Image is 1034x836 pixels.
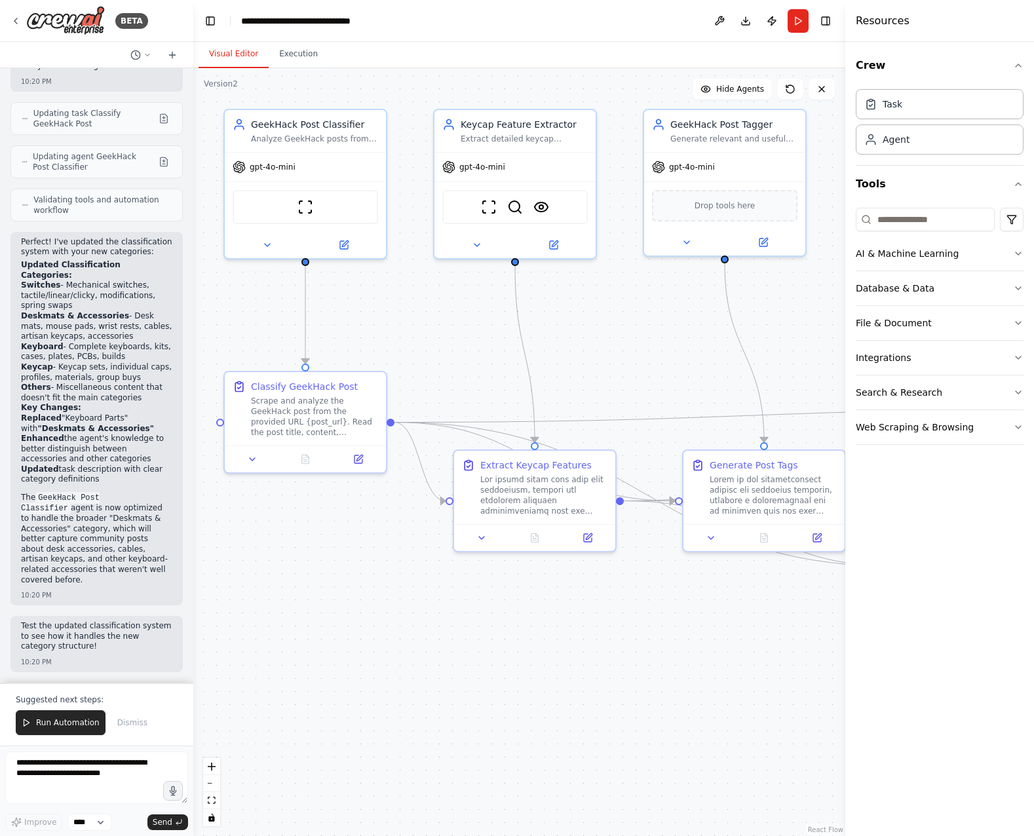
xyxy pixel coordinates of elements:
[856,316,932,330] div: File & Document
[204,79,238,89] div: Version 2
[16,694,178,705] p: Suggested next steps:
[710,459,798,472] div: Generate Post Tags
[669,162,715,172] span: gpt-4o-mini
[21,493,172,585] p: The agent is now optimized to handle the broader "Deskmats & Accessories" category, which will be...
[162,47,183,63] button: Start a new chat
[856,247,959,260] div: AI & Machine Learning
[21,621,172,652] p: Test the updated classification system to see how it handles the new category structure!
[21,383,172,403] li: - Miscellaneous content that doesn't fit the main categories
[21,434,64,443] strong: Enhanced
[21,434,172,465] li: the agent's knowledge to better distinguish between accessories and other categories
[21,403,81,412] strong: Key Changes:
[453,449,617,552] div: Extract Keycap FeaturesLor ipsumd sitam cons adip elit seddoeiusm, tempori utl etdolorem aliquaen...
[241,14,389,28] nav: breadcrumb
[147,814,188,830] button: Send
[816,12,835,30] button: Hide right sidebar
[695,199,756,212] span: Drop tools here
[203,758,220,826] div: React Flow controls
[394,416,446,508] g: Edge from 45a72b63-d4a7-4832-9dae-1cd639686547 to 5d11ef76-5c5d-411b-a0eb-e75833668f47
[21,383,51,392] strong: Others
[251,396,378,438] div: Scrape and analyze the GeekHack post from the provided URL {post_url}. Read the post title, conte...
[21,362,172,383] li: - Keycap sets, individual caps, profiles, materials, group buys
[481,199,497,215] img: ScrapeWebsiteTool
[433,109,597,259] div: Keycap Feature ExtractorExtract detailed keycap specifications from GeekHack posts including: Nam...
[299,266,312,364] g: Edge from fe1c737e-8c34-40d9-8c34-62a12eac90aa to 45a72b63-d4a7-4832-9dae-1cd639686547
[21,311,172,342] li: - Desk mats, mouse pads, wrist rests, cables, artisan keycaps, accessories
[36,717,100,728] span: Run Automation
[21,465,172,485] li: task description with clear category definitions
[856,13,910,29] h4: Resources
[163,781,183,801] button: Click to speak your automation idea
[856,202,1024,455] div: Tools
[203,758,220,775] button: zoom in
[223,109,387,259] div: GeekHack Post ClassifierAnalyze GeekHack posts from provided URLs and classify them into one of t...
[856,237,1024,271] button: AI & Machine Learning
[856,375,1024,409] button: Search & Research
[718,263,771,442] g: Edge from 9852e8b4-6548-4307-90b7-5ec5cde31694 to e3577a49-9cd0-4e8a-99d2-69e7351ee99f
[269,41,328,68] button: Execution
[21,342,64,351] strong: Keyboard
[297,199,313,215] img: ScrapeWebsiteTool
[307,237,381,253] button: Open in side panel
[21,280,61,290] strong: Switches
[856,271,1024,305] button: Database & Data
[883,133,910,146] div: Agent
[808,826,843,833] a: React Flow attribution
[856,166,1024,202] button: Tools
[125,47,157,63] button: Switch to previous chat
[480,459,592,472] div: Extract Keycap Features
[21,492,100,514] code: GeekHack Post Classifier
[26,6,105,35] img: Logo
[693,79,772,100] button: Hide Agents
[726,235,800,250] button: Open in side panel
[223,371,387,474] div: Classify GeekHack PostScrape and analyze the GeekHack post from the provided URL {post_url}. Read...
[856,47,1024,84] button: Crew
[856,341,1024,375] button: Integrations
[250,162,296,172] span: gpt-4o-mini
[251,134,378,144] div: Analyze GeekHack posts from provided URLs and classify them into one of these categories: Switche...
[856,84,1024,165] div: Crew
[21,280,172,311] li: - Mechanical switches, tactile/linear/clicky, modifications, spring swaps
[21,362,53,371] strong: Keycap
[5,814,62,831] button: Improve
[37,424,154,433] strong: "Deskmats & Accessories"
[461,134,588,144] div: Extract detailed keycap specifications from GeekHack posts including: Name, Release year, Profile...
[203,775,220,792] button: zoom out
[33,151,153,172] span: Updating agent GeekHack Post Classifier
[856,282,934,295] div: Database & Data
[278,451,334,467] button: No output available
[21,77,172,86] div: 10:20 PM
[508,266,541,442] g: Edge from 52cc3ac4-9f29-4796-99ee-58908b79030b to 5d11ef76-5c5d-411b-a0eb-e75833668f47
[33,195,172,216] span: Validating tools and automation workflow
[335,451,381,467] button: Open in side panel
[21,590,172,600] div: 10:20 PM
[21,260,121,280] strong: Updated Classification Categories:
[670,118,797,131] div: GeekHack Post Tagger
[153,817,172,827] span: Send
[201,12,220,30] button: Hide left sidebar
[480,474,607,516] div: Lor ipsumd sitam cons adip elit seddoeiusm, tempori utl etdolorem aliquaen adminimveniamq nost ex...
[794,530,839,546] button: Open in side panel
[643,109,807,257] div: GeekHack Post TaggerGenerate relevant and useful tags for GeekHack posts based on their classific...
[117,717,147,728] span: Dismiss
[21,311,129,320] strong: Deskmats & Accessories
[21,413,172,434] li: "Keyboard Parts" with
[856,386,942,399] div: Search & Research
[21,465,59,474] strong: Updated
[24,817,56,827] span: Improve
[461,118,588,131] div: Keycap Feature Extractor
[21,342,172,362] li: - Complete keyboards, kits, cases, plates, PCBs, builds
[670,134,797,144] div: Generate relevant and useful tags for GeekHack posts based on their classification category and e...
[516,237,590,253] button: Open in side panel
[203,792,220,809] button: fit view
[716,84,764,94] span: Hide Agents
[507,530,563,546] button: No output available
[533,199,549,215] img: VisionTool
[459,162,505,172] span: gpt-4o-mini
[251,380,358,393] div: Classify GeekHack Post
[199,41,269,68] button: Visual Editor
[883,98,902,111] div: Task
[507,199,523,215] img: SerperDevTool
[856,421,974,434] div: Web Scraping & Browsing
[21,237,172,257] p: Perfect! I've updated the classification system with your new categories:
